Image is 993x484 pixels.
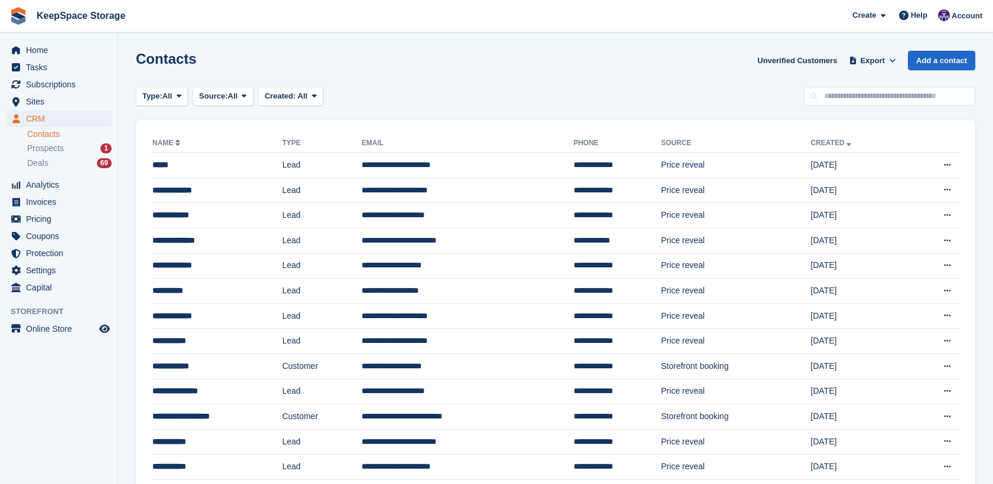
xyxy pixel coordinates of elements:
[810,203,906,228] td: [DATE]
[810,228,906,253] td: [DATE]
[282,379,362,404] td: Lead
[265,91,296,100] span: Created:
[27,143,64,154] span: Prospects
[6,59,112,76] a: menu
[661,429,810,454] td: Price reveal
[574,134,661,153] th: Phone
[6,279,112,296] a: menu
[282,404,362,430] td: Customer
[810,404,906,430] td: [DATE]
[810,253,906,279] td: [DATE]
[228,90,238,102] span: All
[6,110,112,127] a: menu
[661,454,810,480] td: Price reveal
[142,90,162,102] span: Type:
[162,90,172,102] span: All
[661,253,810,279] td: Price reveal
[26,76,97,93] span: Subscriptions
[282,203,362,228] td: Lead
[952,10,982,22] span: Account
[282,279,362,304] td: Lead
[27,157,112,169] a: Deals 69
[810,454,906,480] td: [DATE]
[661,354,810,379] td: Storefront booking
[362,134,574,153] th: Email
[661,379,810,404] td: Price reveal
[282,354,362,379] td: Customer
[6,42,112,58] a: menu
[852,9,876,21] span: Create
[26,211,97,227] span: Pricing
[6,76,112,93] a: menu
[26,93,97,110] span: Sites
[26,110,97,127] span: CRM
[282,429,362,454] td: Lead
[11,306,118,318] span: Storefront
[810,354,906,379] td: [DATE]
[152,139,183,147] a: Name
[661,134,810,153] th: Source
[6,194,112,210] a: menu
[282,303,362,329] td: Lead
[6,176,112,193] a: menu
[26,194,97,210] span: Invoices
[282,153,362,178] td: Lead
[810,429,906,454] td: [DATE]
[6,228,112,244] a: menu
[27,142,112,155] a: Prospects 1
[6,245,112,261] a: menu
[810,178,906,203] td: [DATE]
[27,129,112,140] a: Contacts
[100,143,112,153] div: 1
[6,321,112,337] a: menu
[26,279,97,296] span: Capital
[661,279,810,304] td: Price reveal
[97,158,112,168] div: 69
[26,59,97,76] span: Tasks
[26,42,97,58] span: Home
[298,91,308,100] span: All
[810,153,906,178] td: [DATE]
[136,87,188,106] button: Type: All
[847,51,898,70] button: Export
[199,90,227,102] span: Source:
[26,176,97,193] span: Analytics
[6,211,112,227] a: menu
[810,139,854,147] a: Created
[26,321,97,337] span: Online Store
[282,228,362,253] td: Lead
[661,329,810,354] td: Price reveal
[661,203,810,228] td: Price reveal
[258,87,323,106] button: Created: All
[753,51,842,70] a: Unverified Customers
[97,322,112,336] a: Preview store
[26,262,97,279] span: Settings
[282,454,362,480] td: Lead
[861,55,885,67] span: Export
[661,153,810,178] td: Price reveal
[908,51,975,70] a: Add a contact
[282,329,362,354] td: Lead
[6,262,112,279] a: menu
[32,6,130,25] a: KeepSpace Storage
[282,178,362,203] td: Lead
[282,253,362,279] td: Lead
[26,228,97,244] span: Coupons
[26,245,97,261] span: Protection
[810,329,906,354] td: [DATE]
[661,228,810,253] td: Price reveal
[911,9,927,21] span: Help
[282,134,362,153] th: Type
[810,303,906,329] td: [DATE]
[810,379,906,404] td: [DATE]
[9,7,27,25] img: stora-icon-8386f47178a22dfd0bd8f6a31ec36ba5ce8667c1dd55bd0f319d3a0aa187defe.svg
[661,303,810,329] td: Price reveal
[938,9,950,21] img: Charlotte Jobling
[193,87,253,106] button: Source: All
[810,279,906,304] td: [DATE]
[27,158,48,169] span: Deals
[6,93,112,110] a: menu
[661,178,810,203] td: Price reveal
[136,51,197,67] h1: Contacts
[661,404,810,430] td: Storefront booking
